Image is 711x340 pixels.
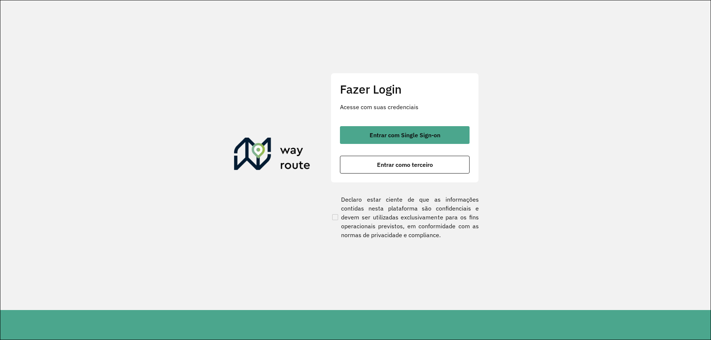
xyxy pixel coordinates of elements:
h2: Fazer Login [340,82,470,96]
span: Entrar com Single Sign-on [370,132,440,138]
img: Roteirizador AmbevTech [234,138,310,173]
label: Declaro estar ciente de que as informações contidas nesta plataforma são confidenciais e devem se... [331,195,479,239]
button: button [340,156,470,174]
p: Acesse com suas credenciais [340,102,470,111]
button: button [340,126,470,144]
span: Entrar como terceiro [377,162,433,168]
